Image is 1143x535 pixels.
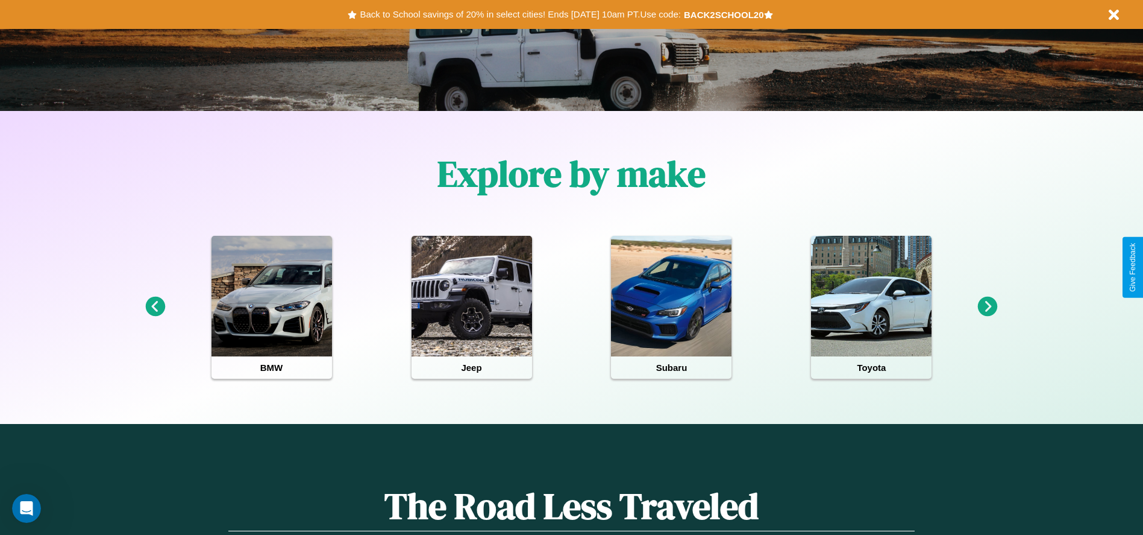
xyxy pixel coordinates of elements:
[684,10,764,20] b: BACK2SCHOOL20
[1129,243,1137,292] div: Give Feedback
[611,356,731,379] h4: Subaru
[228,481,914,531] h1: The Road Less Traveled
[811,356,932,379] h4: Toyota
[357,6,683,23] button: Back to School savings of 20% in select cities! Ends [DATE] 10am PT.Use code:
[211,356,332,379] h4: BMW
[412,356,532,379] h4: Jeep
[437,149,706,198] h1: Explore by make
[12,494,41,523] iframe: Intercom live chat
